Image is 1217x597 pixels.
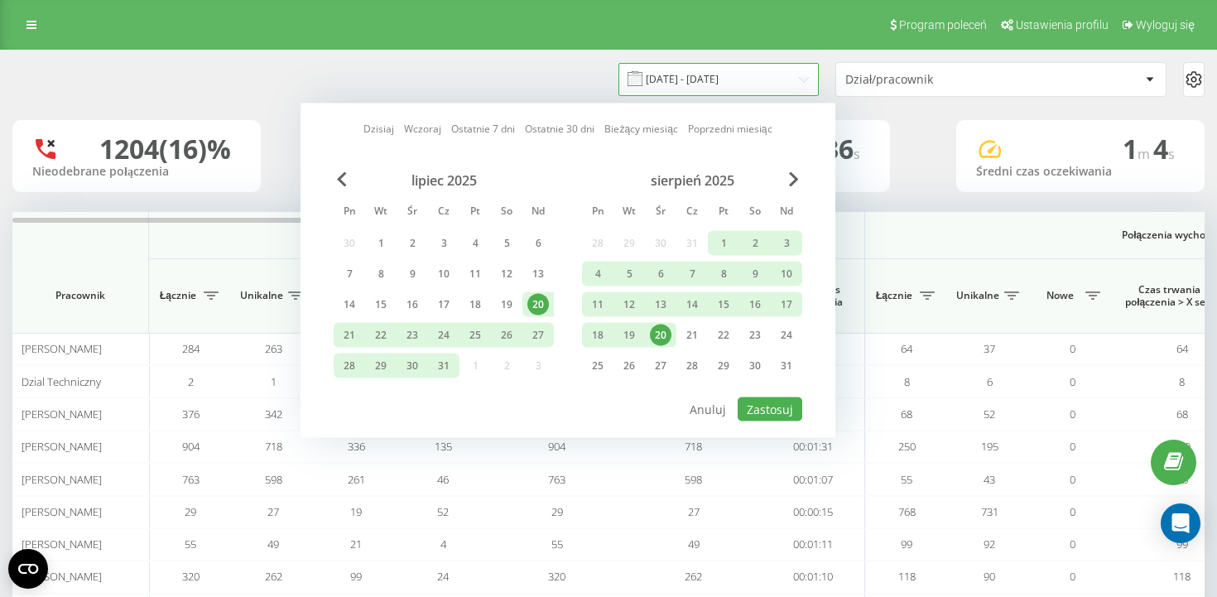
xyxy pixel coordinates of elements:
div: lipiec 2025 [334,172,554,189]
span: Łącznie [873,289,915,302]
span: 49 [688,537,700,551]
div: ndz 17 sie 2025 [771,292,802,317]
span: 36 [824,131,860,166]
div: 2 [744,233,766,254]
span: 68 [901,407,912,421]
span: 55 [901,472,912,487]
span: 1 [1123,131,1153,166]
span: 0 [1070,341,1075,356]
td: 00:01:10 [762,561,865,593]
div: 19 [618,325,640,346]
span: 99 [1176,537,1188,551]
div: czw 7 sie 2025 [676,262,708,286]
span: Dzial Techniczny [22,374,101,389]
div: wt 5 sie 2025 [613,262,645,286]
span: 8 [904,374,910,389]
span: [PERSON_NAME] [22,472,102,487]
div: ndz 24 sie 2025 [771,323,802,348]
span: Wyloguj się [1136,18,1195,31]
div: śr 30 lip 2025 [397,354,428,378]
div: sob 19 lip 2025 [491,292,522,317]
div: 8 [370,263,392,285]
abbr: czwartek [431,200,456,225]
span: 90 [984,569,995,584]
div: 25 [587,355,608,377]
abbr: sobota [494,200,519,225]
span: 19 [350,504,362,519]
span: s [854,145,860,163]
span: 43 [984,472,995,487]
span: 718 [265,439,282,454]
div: 24 [433,325,455,346]
abbr: sobota [743,200,767,225]
abbr: czwartek [680,200,705,225]
div: śr 16 lip 2025 [397,292,428,317]
div: 29 [713,355,734,377]
div: ndz 20 lip 2025 [522,292,554,317]
span: Unikalne [240,289,283,302]
div: 1 [370,233,392,254]
div: sob 2 sie 2025 [739,231,771,256]
span: 342 [265,407,282,421]
a: Ostatnie 7 dni [451,121,515,137]
div: 4 [587,263,608,285]
button: Open CMP widget [8,549,48,589]
span: 99 [350,569,362,584]
div: 23 [402,325,423,346]
div: sob 12 lip 2025 [491,262,522,286]
div: 26 [618,355,640,377]
div: wt 19 sie 2025 [613,323,645,348]
span: 0 [1070,504,1075,519]
div: wt 22 lip 2025 [365,323,397,348]
span: Łącznie [157,289,199,302]
div: śr 23 lip 2025 [397,323,428,348]
div: 9 [744,263,766,285]
div: śr 13 sie 2025 [645,292,676,317]
div: 13 [527,263,549,285]
div: wt 29 lip 2025 [365,354,397,378]
div: pt 29 sie 2025 [708,354,739,378]
span: 99 [901,537,912,551]
div: 6 [527,233,549,254]
div: 2 [402,233,423,254]
div: pt 4 lip 2025 [459,231,491,256]
span: 135 [435,439,452,454]
div: 7 [681,263,703,285]
span: m [1138,145,1153,163]
span: 68 [1176,407,1188,421]
span: 598 [685,472,702,487]
span: 27 [688,504,700,519]
button: Anuluj [681,397,735,421]
div: 12 [496,263,517,285]
span: s [1168,145,1175,163]
a: Dzisiaj [363,121,394,137]
div: 11 [464,263,486,285]
div: czw 31 lip 2025 [428,354,459,378]
span: [PERSON_NAME] [22,439,102,454]
div: pt 15 sie 2025 [708,292,739,317]
div: 8 [713,263,734,285]
span: 0 [1070,472,1075,487]
div: śr 9 lip 2025 [397,262,428,286]
div: 3 [433,233,455,254]
div: 15 [370,294,392,315]
div: wt 8 lip 2025 [365,262,397,286]
td: 00:00:15 [762,496,865,528]
button: Zastosuj [738,397,802,421]
div: ndz 10 sie 2025 [771,262,802,286]
div: 5 [618,263,640,285]
div: 25 [464,325,486,346]
span: 731 [981,504,998,519]
div: 14 [339,294,360,315]
td: 00:01:31 [762,431,865,463]
div: 31 [776,355,797,377]
div: 20 [527,294,549,315]
span: 6 [987,374,993,389]
span: Previous Month [337,172,347,187]
span: 8 [1179,374,1185,389]
span: 0 [1070,537,1075,551]
div: pon 28 lip 2025 [334,354,365,378]
span: 0 [1070,407,1075,421]
span: 29 [185,504,196,519]
abbr: wtorek [617,200,642,225]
